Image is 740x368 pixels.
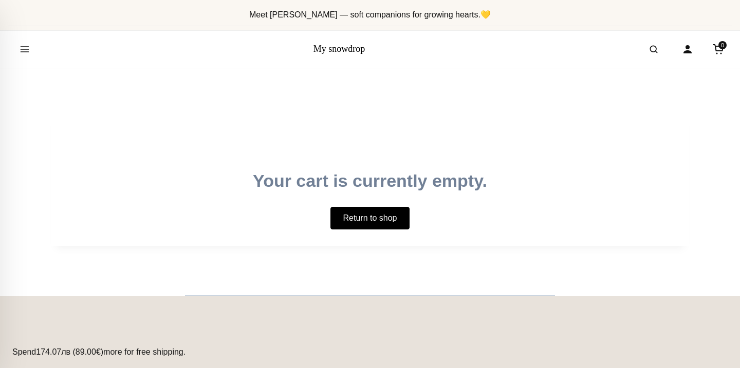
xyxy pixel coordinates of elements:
span: 89.00 [76,347,101,356]
p: Your cart is currently empty. [67,167,673,195]
span: 0 [718,41,727,49]
p: Spend more for free shipping. [12,345,728,359]
div: Announcement [8,4,732,26]
span: € [96,347,101,356]
span: Meet [PERSON_NAME] — soft companions for growing hearts. [249,10,491,19]
button: Open menu [10,35,39,64]
a: Return to shop [330,207,410,229]
span: лв [61,347,70,356]
span: ( ) [73,347,104,356]
a: Account [676,38,699,61]
span: 💛 [480,10,491,19]
button: Open search [639,35,668,64]
span: 174.07 [36,347,70,356]
a: My snowdrop [313,44,365,54]
a: Cart [707,38,730,61]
